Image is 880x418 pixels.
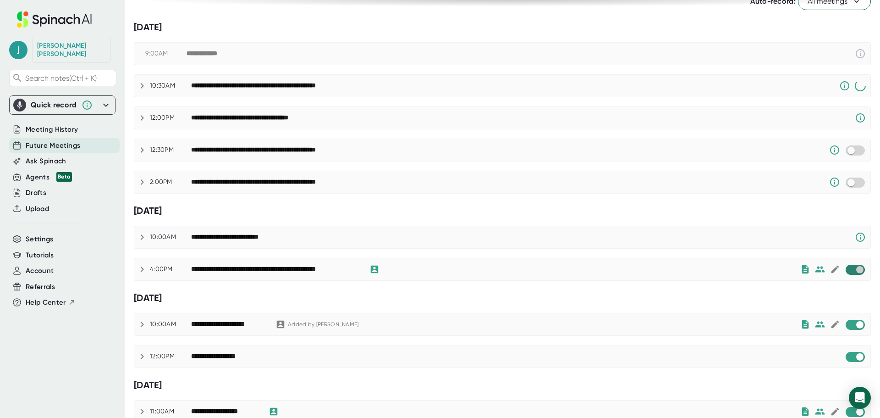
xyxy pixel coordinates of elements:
[839,80,850,91] svg: Someone has manually disabled Spinach from this meeting.
[26,204,49,214] button: Upload
[134,292,871,304] div: [DATE]
[150,82,191,90] div: 10:30AM
[9,41,27,59] span: j
[145,50,187,58] div: 9:00AM
[855,48,866,59] svg: This event has already passed
[26,172,72,183] button: Agents Beta
[150,320,191,329] div: 10:00AM
[829,177,840,188] svg: Someone has manually disabled Spinach from this meeting.
[26,156,66,167] button: Ask Spinach
[26,250,54,261] button: Tutorials
[829,145,840,156] svg: Someone has manually disabled Spinach from this meeting.
[150,114,191,122] div: 12:00PM
[134,379,871,391] div: [DATE]
[26,297,66,308] span: Help Center
[26,297,76,308] button: Help Center
[150,146,191,154] div: 12:30PM
[855,232,866,243] svg: Spinach requires a video conference link.
[26,140,80,151] button: Future Meetings
[849,387,871,409] div: Open Intercom Messenger
[150,352,191,361] div: 12:00PM
[855,112,866,123] svg: Spinach requires a video conference link.
[26,124,78,135] button: Meeting History
[25,74,97,83] span: Search notes (Ctrl + K)
[26,282,55,292] button: Referrals
[288,321,359,328] div: Added by [PERSON_NAME]
[26,172,72,183] div: Agents
[150,233,191,241] div: 10:00AM
[134,205,871,217] div: [DATE]
[26,266,54,276] button: Account
[26,234,54,245] button: Settings
[13,96,111,114] div: Quick record
[134,22,871,33] div: [DATE]
[150,407,191,416] div: 11:00AM
[150,178,191,186] div: 2:00PM
[31,100,77,110] div: Quick record
[150,265,191,273] div: 4:00PM
[26,188,46,198] button: Drafts
[37,42,106,58] div: Jairo Rojas
[56,172,72,182] div: Beta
